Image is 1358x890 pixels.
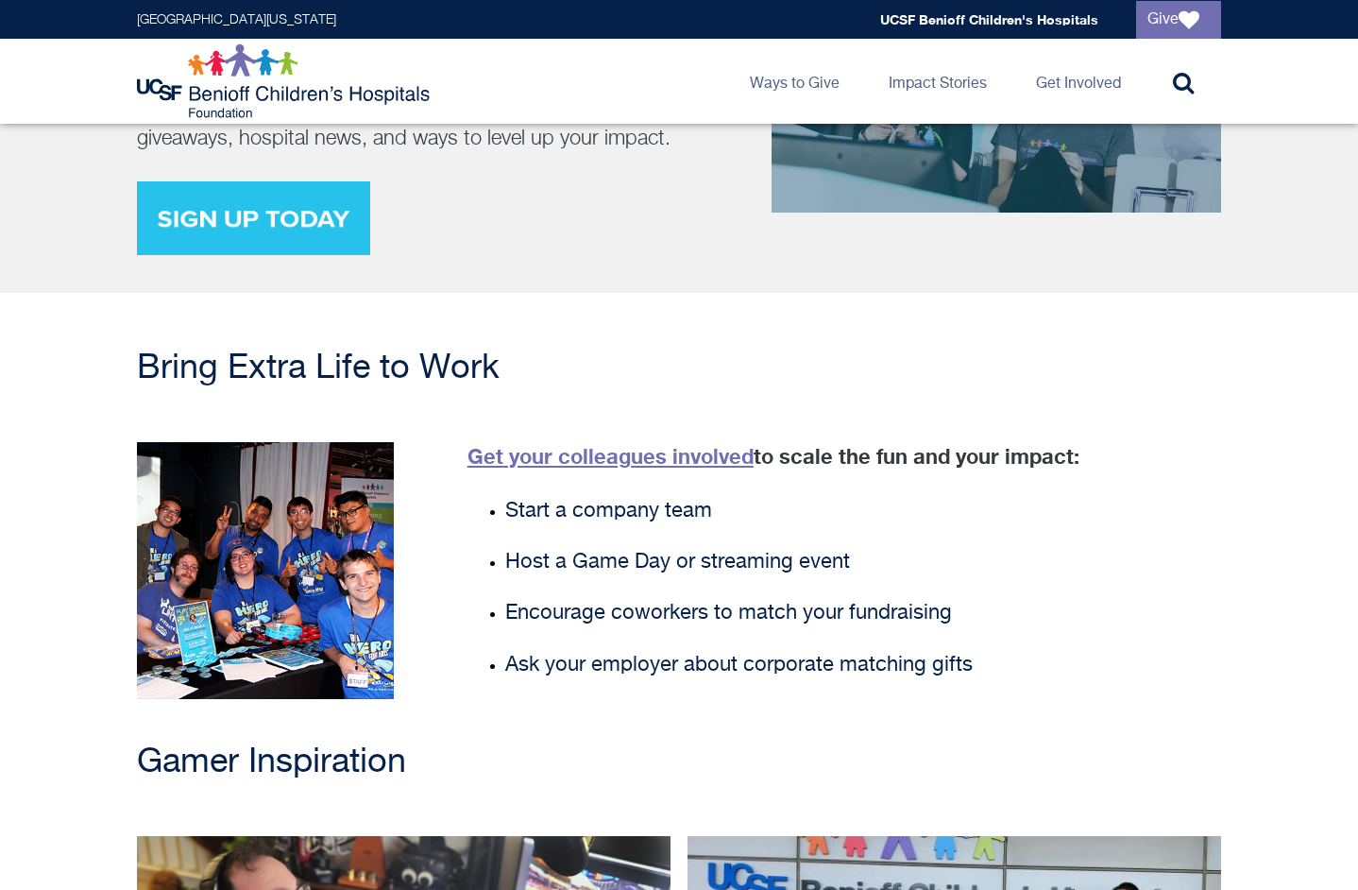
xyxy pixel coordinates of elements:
p: Join the UCSF Benioff Children’s Hospitals Extra Life team and connect with fellow gamers, stream... [137,9,675,181]
a: UCSF Benioff Children's Hospitals [880,11,1098,27]
h4: Start a company team [505,500,1221,523]
h4: Encourage coworkers to match your fundraising [505,602,1221,625]
a: [GEOGRAPHIC_DATA][US_STATE] [137,13,336,26]
img: Logo for UCSF Benioff Children's Hospitals Foundation [137,43,434,119]
img: Extra Life at work [137,442,394,699]
h2: Gamer Inspiration [137,744,1221,781]
h4: Host a Game Day or streaming event [505,551,1221,574]
img: Sign up for Extra Life [137,181,370,255]
a: Get Involved [1021,39,1136,124]
a: Give [1136,1,1221,39]
a: Ways to Give [735,39,855,124]
h4: Ask your employer about corporate matching gifts [505,654,1221,677]
a: Get your colleagues involved [467,444,754,469]
a: Impact Stories [874,39,1002,124]
h2: Bring Extra Life to Work [137,350,1221,387]
strong: to scale the fun and your impact: [467,444,1079,469]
